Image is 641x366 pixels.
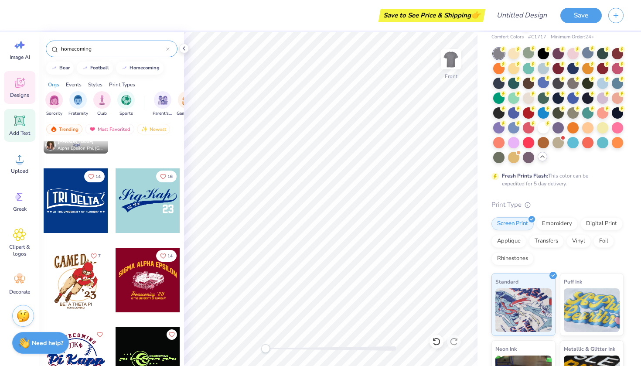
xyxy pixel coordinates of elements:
img: trend_line.gif [82,65,89,71]
div: filter for Parent's Weekend [153,91,173,117]
button: filter button [153,91,173,117]
button: filter button [93,91,111,117]
input: Try "Alpha" [60,44,166,53]
span: Designs [10,92,29,99]
div: Save to See Price & Shipping [381,9,483,22]
button: Like [87,250,105,262]
div: filter for Club [93,91,111,117]
div: football [90,65,109,70]
div: Front [445,72,457,80]
img: Puff Ink [564,288,620,332]
img: Game Day Image [182,95,192,105]
span: Greek [13,205,27,212]
img: newest.gif [141,126,148,132]
span: Minimum Order: 24 + [551,34,594,41]
span: Metallic & Glitter Ink [564,344,615,353]
div: Accessibility label [261,344,270,353]
span: Alpha Epsilon Phi, [GEOGRAPHIC_DATA] [58,145,105,152]
div: filter for Sports [117,91,135,117]
button: Like [84,171,105,182]
button: Like [95,329,105,340]
span: Sports [119,110,133,117]
span: Standard [495,277,518,286]
img: most_fav.gif [89,126,96,132]
img: Standard [495,288,552,332]
div: filter for Fraternity [68,91,88,117]
div: homecoming [130,65,160,70]
strong: Need help? [32,339,63,347]
div: Foil [593,235,614,248]
span: [PERSON_NAME] [58,139,94,145]
div: This color can be expedited for 5 day delivery. [502,172,609,188]
strong: Fresh Prints Flash: [502,172,548,179]
span: Image AI [10,54,30,61]
div: Digital Print [580,217,623,230]
span: Fraternity [68,110,88,117]
img: trend_line.gif [121,65,128,71]
span: Comfort Colors [491,34,524,41]
button: Like [156,171,177,182]
button: bear [46,62,74,75]
img: Front [442,51,460,68]
span: Club [97,110,107,117]
div: Screen Print [491,217,534,230]
span: Decorate [9,288,30,295]
span: Upload [11,168,28,174]
div: Transfers [529,235,564,248]
img: Parent's Weekend Image [158,95,168,105]
div: Most Favorited [85,124,134,134]
div: Print Type [491,200,624,210]
span: Game Day [177,110,197,117]
div: Orgs [48,81,59,89]
div: Print Types [109,81,135,89]
span: Parent's Weekend [153,110,173,117]
div: Rhinestones [491,252,534,265]
div: Embroidery [536,217,578,230]
button: filter button [117,91,135,117]
span: 7 [98,254,101,258]
img: trending.gif [50,126,57,132]
span: Puff Ink [564,277,582,286]
span: 👉 [471,10,481,20]
span: 16 [167,174,173,179]
span: 14 [95,174,101,179]
span: 14 [167,254,173,258]
button: Like [156,250,177,262]
div: filter for Sorority [45,91,63,117]
img: Club Image [97,95,107,105]
div: Vinyl [566,235,591,248]
span: Sorority [46,110,62,117]
div: Events [66,81,82,89]
button: Save [560,8,602,23]
input: Untitled Design [490,7,554,24]
button: homecoming [116,62,164,75]
div: Newest [137,124,170,134]
button: filter button [68,91,88,117]
div: Styles [88,81,102,89]
img: trend_line.gif [51,65,58,71]
button: Like [167,329,177,340]
span: Neon Ink [495,344,517,353]
span: Add Text [9,130,30,137]
img: Sports Image [121,95,131,105]
img: Fraternity Image [73,95,83,105]
div: Applique [491,235,526,248]
span: Clipart & logos [5,243,34,257]
button: filter button [45,91,63,117]
div: filter for Game Day [177,91,197,117]
span: # C1717 [528,34,546,41]
button: football [77,62,113,75]
div: Trending [46,124,82,134]
img: Sorority Image [49,95,59,105]
div: bear [59,65,70,70]
button: filter button [177,91,197,117]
